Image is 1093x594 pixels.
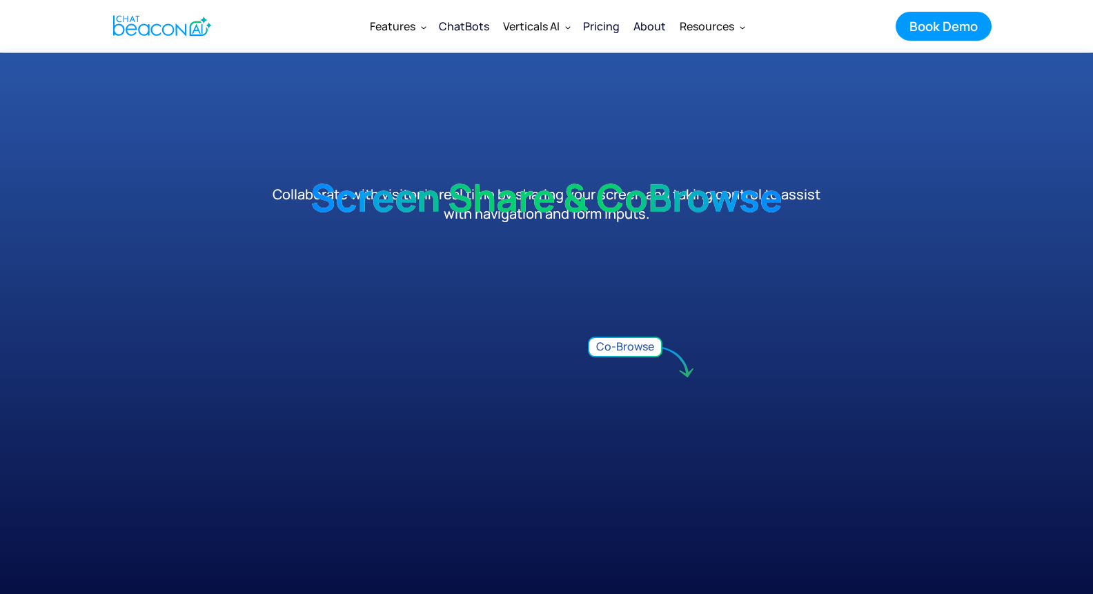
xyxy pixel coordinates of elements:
div: Verticals AI [503,17,560,36]
div: Verticals AI [496,10,576,43]
div: ChatBots [439,17,489,36]
div: Pricing [583,17,620,36]
a: Book Demo [896,12,992,41]
a: Pricing [576,8,627,44]
div: About [633,17,666,36]
a: About [627,8,673,44]
div: Features [370,17,415,36]
img: Dropdown [565,24,571,30]
div: Resources [673,10,751,43]
div: Features [363,10,432,43]
a: home [101,9,219,43]
div: Resources [680,17,734,36]
img: Dropdown [740,24,745,30]
img: Dropdown [421,24,426,30]
div: Book Demo [909,17,978,35]
h1: Screen Share & CoBrowse [270,175,823,220]
a: ChatBots [432,8,496,44]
